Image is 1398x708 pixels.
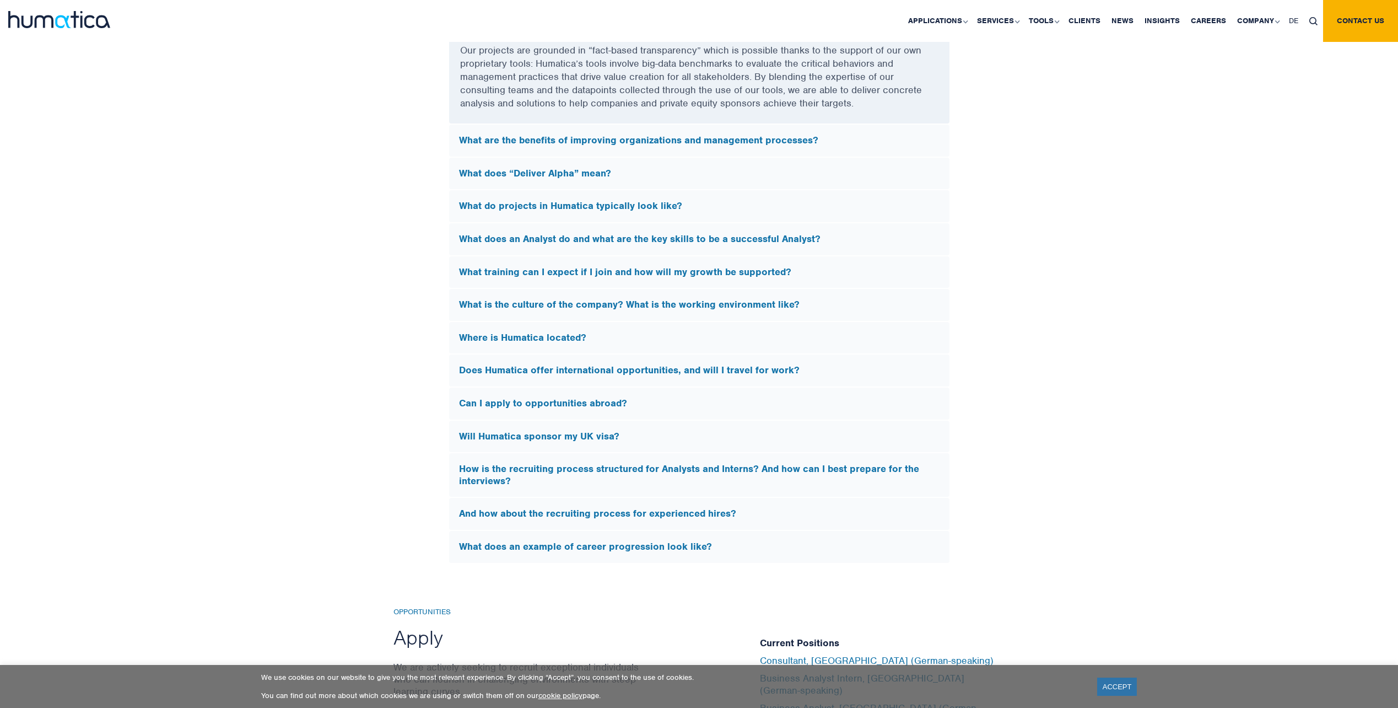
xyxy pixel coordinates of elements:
[459,398,940,410] h5: Can I apply to opportunities abroad?
[393,608,650,617] h6: Opportunities
[459,299,940,311] h5: What is the culture of the company? What is the working environment like?
[459,364,940,377] h5: Does Humatica offer international opportunities, and will I travel for work?
[1097,678,1137,696] a: ACCEPT
[760,655,994,667] a: Consultant, [GEOGRAPHIC_DATA] (German-speaking)
[261,673,1083,682] p: We use cookies on our website to give you the most relevant experience. By clicking “Accept”, you...
[459,332,940,344] h5: Where is Humatica located?
[538,691,582,700] a: cookie policy
[459,508,940,520] h5: And how about the recruiting process for experienced hires?
[261,691,1083,700] p: You can find out more about which cookies we are using or switch them off on our page.
[1309,17,1318,25] img: search_icon
[460,44,938,124] p: Our projects are grounded in “fact-based transparency” which is possible thanks to the support of...
[1289,16,1298,25] span: DE
[393,661,650,698] p: We are actively seeking to recruit exceptional individuals who can flourish in challenging enviro...
[459,541,940,553] h5: What does an example of career progression look like?
[459,200,940,212] h5: What do projects in Humatica typically look like?
[393,625,650,650] h2: Apply
[760,637,1005,650] h5: Current Positions
[459,463,940,487] h5: How is the recruiting process structured for Analysts and Interns? And how can I best prepare for...
[8,11,110,28] img: logo
[459,233,940,245] h5: What does an Analyst do and what are the key skills to be a successful Analyst?
[459,266,940,278] h5: What training can I expect if I join and how will my growth be supported?
[459,135,940,147] h5: What are the benefits of improving organizations and management processes?
[459,168,940,180] h5: What does “Deliver Alpha” mean?
[459,431,940,443] h5: Will Humatica sponsor my UK visa?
